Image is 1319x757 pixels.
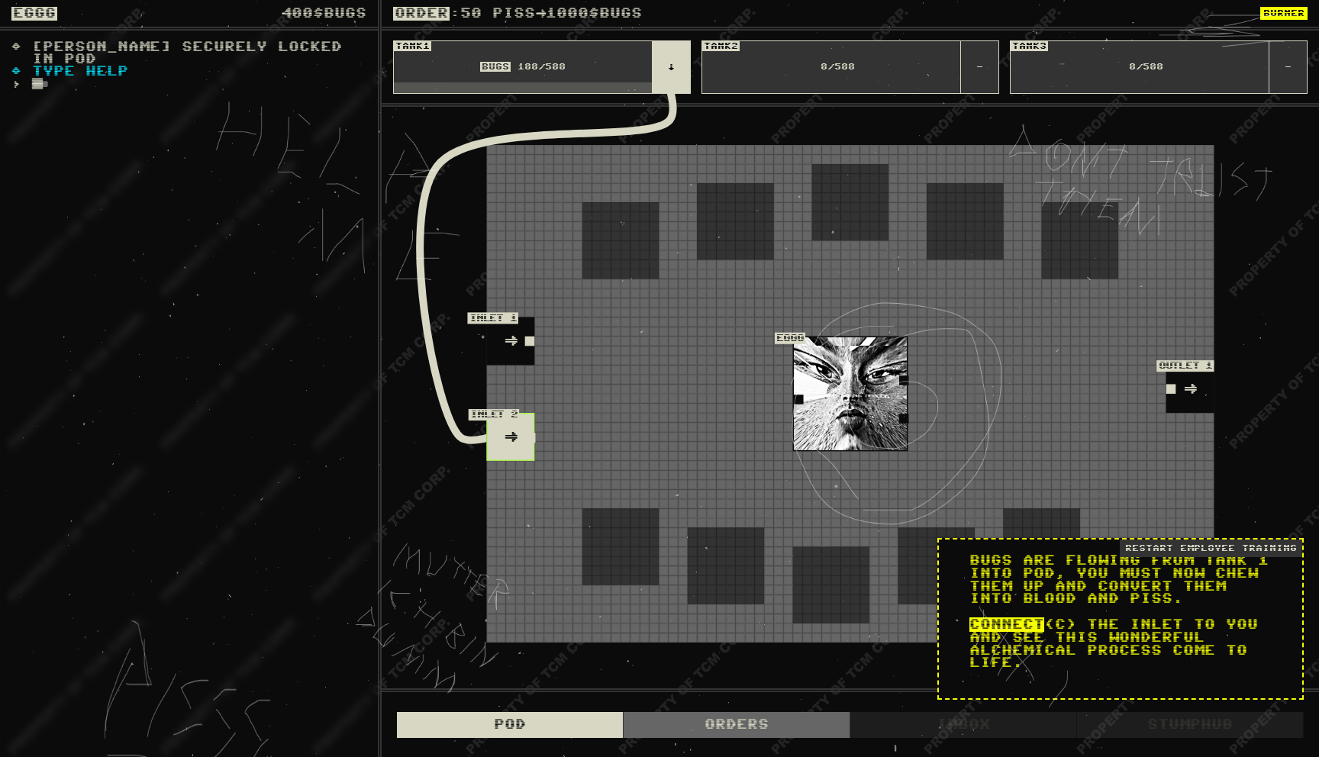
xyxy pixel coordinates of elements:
span: [PERSON_NAME] securely locked in pod [11,41,367,66]
div: Orders [624,712,850,738]
span: eggg [11,7,57,21]
span: Type help [11,66,128,78]
div: █ [32,78,43,90]
span: › [11,78,21,90]
div: : 50 PISS → 1000 $BUGS [393,8,642,19]
span: ◊ [11,41,21,53]
div: Inbox [850,712,1077,738]
button: Restart employee training [1120,540,1302,557]
p: bugs are flowing from tank 1 into pod, you must now chew them up and convert them into blood and ... [969,555,1272,606]
span: ORDER [393,7,450,21]
span: ◊ [11,66,21,78]
button: BURNER [1260,7,1308,20]
div: STUMPHUB [1077,712,1304,738]
p: (c) the inlet to you and see this wonderful alchemical process come to life. [969,619,1272,670]
span: 400 [281,8,313,19]
div: $BUGS [281,8,366,19]
div: Pod [397,712,624,738]
span: connect [969,617,1044,632]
